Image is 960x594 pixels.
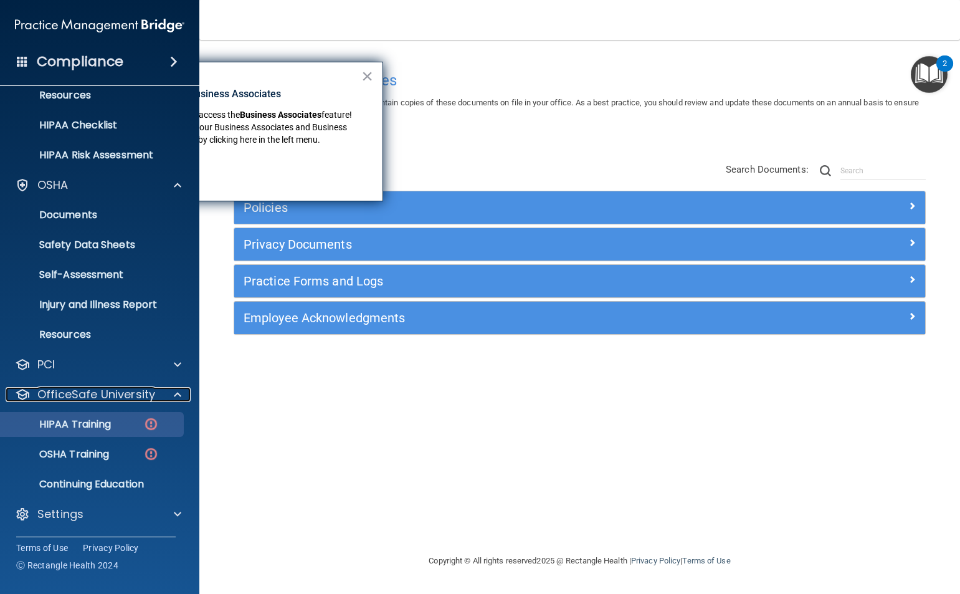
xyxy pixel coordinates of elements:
h5: Policies [244,201,743,214]
p: Continuing Education [8,478,178,491]
div: 2 [943,64,947,80]
p: Documents [8,209,178,221]
span: Search Documents: [726,164,809,175]
a: Privacy Policy [631,556,680,565]
p: Settings [37,507,83,522]
span: feature! You can now manage your Business Associates and Business Associate Agreements by clickin... [110,110,354,144]
a: Privacy Policy [83,542,139,554]
span: You are required by law to create and maintain copies of these documents on file in your office. ... [234,98,919,122]
h5: Privacy Documents [244,237,743,251]
p: OSHA [37,178,69,193]
iframe: Drift Widget Chat Controller [744,505,945,555]
p: Safety Data Sheets [8,239,178,251]
p: Self-Assessment [8,269,178,281]
img: danger-circle.6113f641.png [143,446,159,462]
h5: Practice Forms and Logs [244,274,743,288]
p: PCI [37,357,55,372]
img: danger-circle.6113f641.png [143,416,159,432]
h4: Documents and Policies [234,72,926,89]
a: Terms of Use [16,542,68,554]
span: Ⓒ Rectangle Health 2024 [16,559,118,572]
a: Terms of Use [682,556,730,565]
div: Copyright © All rights reserved 2025 @ Rectangle Health | | [353,541,807,581]
img: PMB logo [15,13,184,38]
p: OfficeSafe University [37,387,155,402]
input: Search [840,161,926,180]
img: ic-search.3b580494.png [820,165,831,176]
p: HIPAA Risk Assessment [8,149,178,161]
p: HIPAA Checklist [8,119,178,132]
p: Resources [8,89,178,102]
p: OSHA Training [8,448,109,461]
p: New Location for Business Associates [110,87,361,101]
h5: Employee Acknowledgments [244,311,743,325]
h4: Compliance [37,53,123,70]
button: Open Resource Center, 2 new notifications [911,56,948,93]
button: Close [361,66,373,86]
p: Injury and Illness Report [8,299,178,311]
p: Resources [8,328,178,341]
p: HIPAA Training [8,418,111,431]
strong: Business Associates [240,110,321,120]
